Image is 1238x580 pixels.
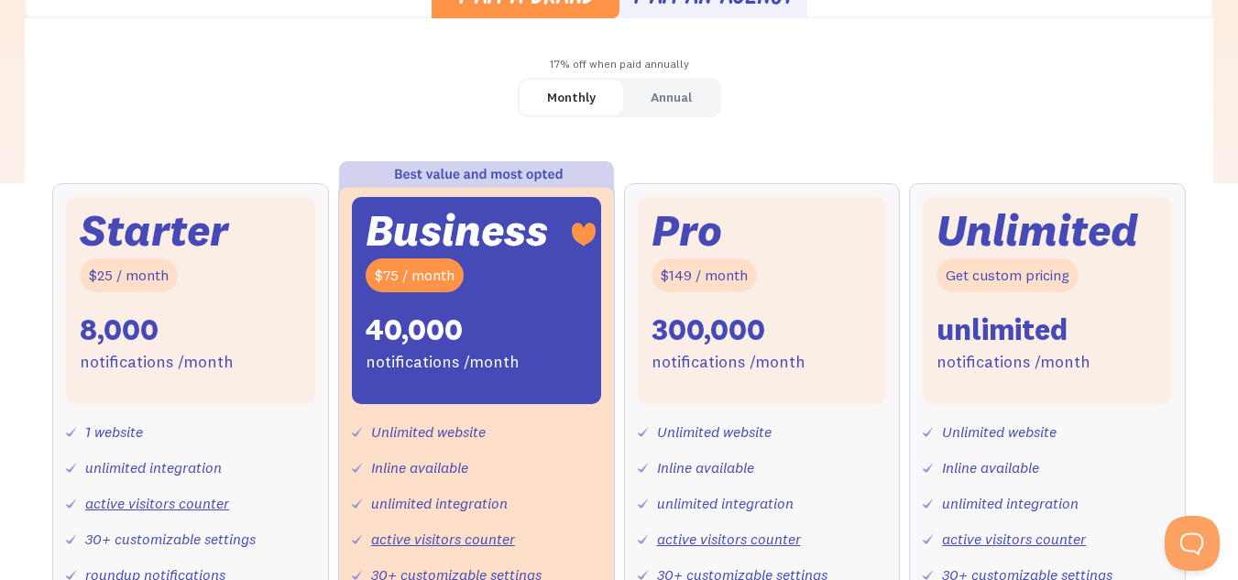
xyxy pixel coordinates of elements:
div: unlimited integration [942,490,1079,517]
iframe: Toggle Customer Support [1165,516,1220,571]
div: unlimited integration [657,490,794,517]
a: active visitors counter [371,530,515,548]
div: unlimited integration [371,490,508,517]
a: active visitors counter [657,530,801,548]
div: 40,000 [366,311,463,349]
div: 17% off when paid annually [25,51,1213,78]
div: notifications /month [937,349,1090,376]
div: $149 / month [652,258,757,292]
div: unlimited [937,311,1068,349]
div: 8,000 [80,311,159,349]
div: Business [366,211,548,250]
div: Pro [652,211,722,250]
div: 300,000 [652,311,765,349]
div: Annual [651,84,692,111]
div: notifications /month [80,349,234,376]
div: Unlimited website [657,419,772,445]
div: unlimited integration [85,454,222,481]
div: Inline available [371,454,468,481]
div: Inline available [942,454,1039,481]
div: 1 website [85,419,143,445]
div: Inline available [657,454,754,481]
div: Get custom pricing [937,258,1079,292]
div: Monthly [547,84,596,111]
div: 30+ customizable settings [85,526,256,553]
div: Starter [80,211,228,250]
a: active visitors counter [942,530,1086,548]
div: notifications /month [366,349,520,376]
div: Unlimited [937,211,1138,250]
div: $25 / month [80,258,178,292]
div: Unlimited website [371,419,486,445]
a: active visitors counter [85,494,229,512]
div: Unlimited website [942,419,1057,445]
div: $75 / month [366,258,464,292]
div: notifications /month [652,349,805,376]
